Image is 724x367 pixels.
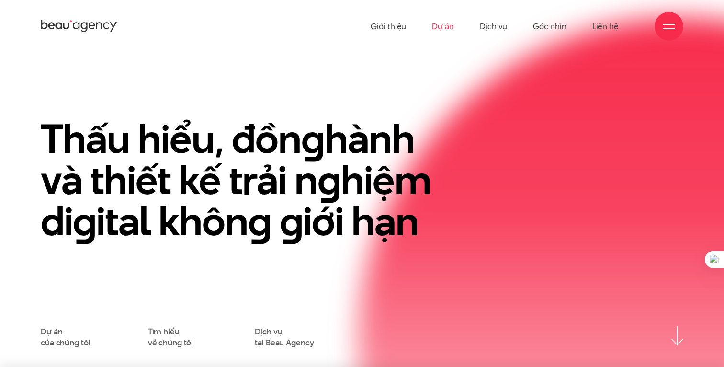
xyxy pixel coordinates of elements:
[280,193,303,249] en: g
[148,326,193,348] a: Tìm hiểuvề chúng tôi
[41,326,90,348] a: Dự áncủa chúng tôi
[301,111,325,167] en: g
[73,193,96,249] en: g
[41,118,464,241] h1: Thấu hiểu, đồn hành và thiết kế trải n hiệm di ital khôn iới hạn
[248,193,271,249] en: g
[255,326,314,348] a: Dịch vụtại Beau Agency
[317,152,341,208] en: g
